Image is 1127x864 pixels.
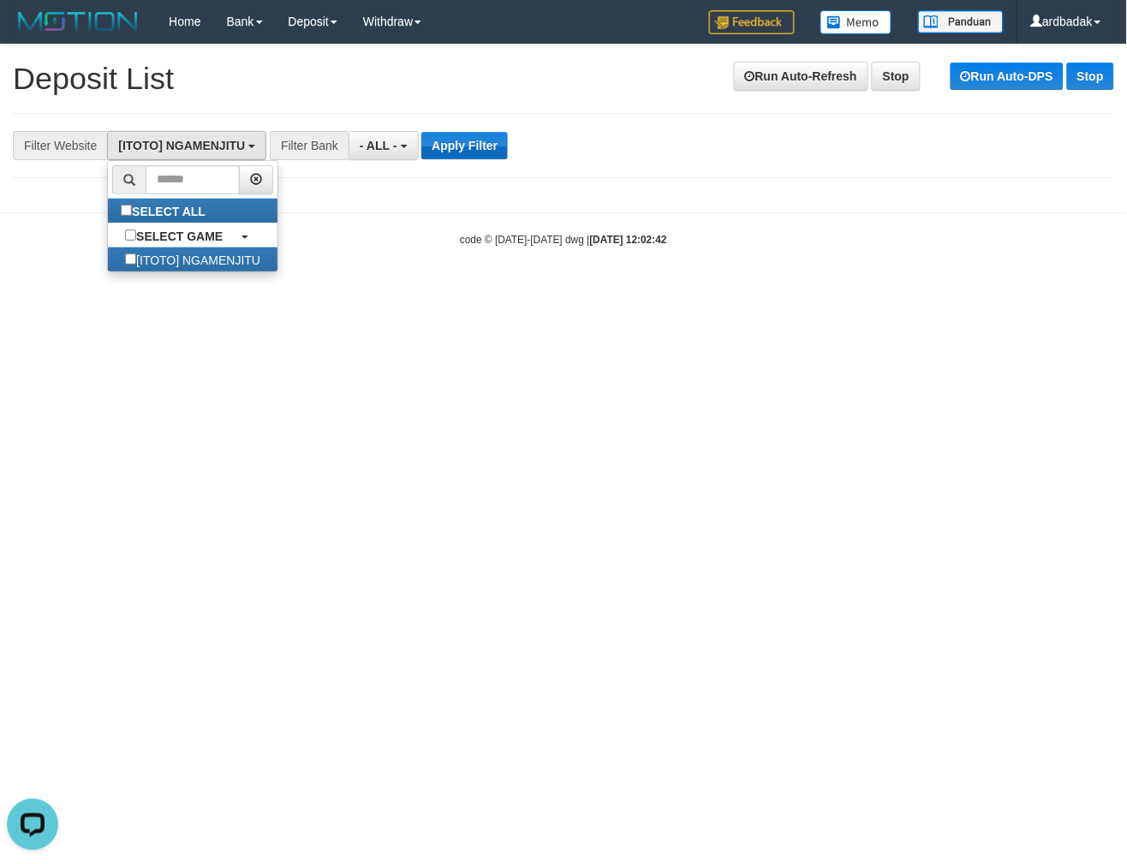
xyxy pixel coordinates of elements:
strong: [DATE] 12:02:42 [590,234,667,246]
small: code © [DATE]-[DATE] dwg | [460,234,667,246]
img: MOTION_logo.png [13,9,143,34]
input: [ITOTO] NGAMENJITU [125,253,136,265]
a: Stop [1067,63,1114,90]
input: SELECT ALL [121,205,132,216]
a: Stop [872,62,921,91]
h1: Deposit List [13,62,1114,96]
img: Feedback.jpg [709,10,795,34]
label: [ITOTO] NGAMENJITU [108,247,277,271]
a: Run Auto-Refresh [734,62,868,91]
span: [ITOTO] NGAMENJITU [118,139,245,152]
div: Filter Bank [270,131,349,160]
button: Apply Filter [421,132,508,159]
button: - ALL - [349,131,418,160]
a: Run Auto-DPS [951,63,1064,90]
img: Button%20Memo.svg [820,10,892,34]
span: - ALL - [360,139,397,152]
label: SELECT ALL [108,199,223,223]
input: SELECT GAME [125,229,136,241]
button: Open LiveChat chat widget [7,7,58,58]
div: Filter Website [13,131,107,160]
button: [ITOTO] NGAMENJITU [107,131,266,160]
img: panduan.png [918,10,1004,33]
b: SELECT GAME [136,229,223,243]
a: SELECT GAME [108,223,277,247]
